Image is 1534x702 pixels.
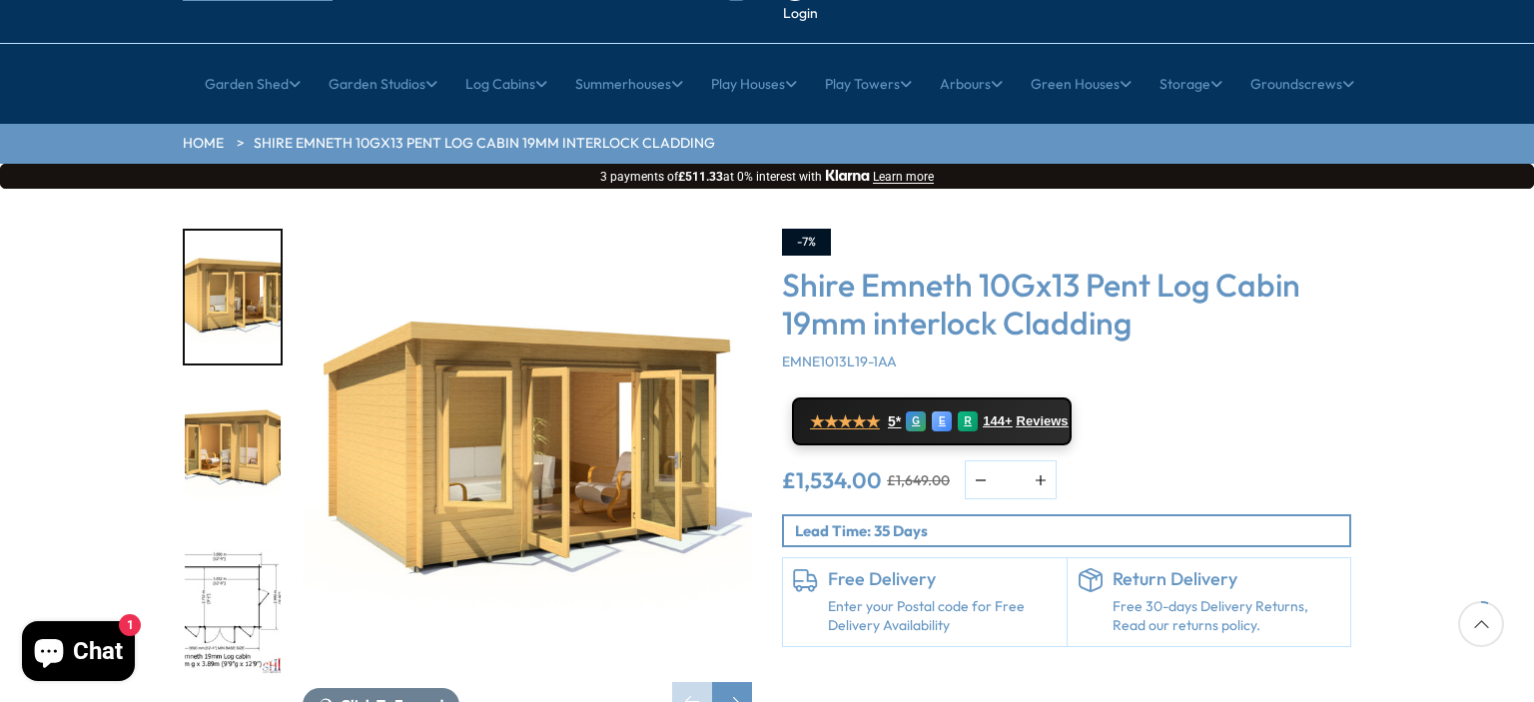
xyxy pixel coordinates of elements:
a: Arbours [940,59,1003,109]
a: Play Towers [825,59,912,109]
div: -7% [782,229,831,256]
img: 2990gx389010gx13Emneth19mm030LIFESTYLE_71cc9d64-1f41-4a0f-a807-8392838f018f_200x200.jpg [185,231,281,363]
div: E [932,411,952,431]
span: EMNE1013L19-1AA [782,352,897,370]
span: Reviews [1017,413,1069,429]
div: 3 / 15 [183,541,283,678]
a: Green Houses [1031,59,1132,109]
a: Groundscrews [1250,59,1354,109]
p: Free 30-days Delivery Returns, Read our returns policy. [1113,597,1341,636]
h6: Free Delivery [828,568,1057,590]
p: Lead Time: 35 Days [795,520,1349,541]
a: Storage [1159,59,1222,109]
div: 2 / 15 [183,385,283,522]
img: 2990gx389010gx13Emneth19mmPLAN_9efd6104-3a14-4d67-9355-ca9f57706435_200x200.jpg [185,543,281,676]
div: G [906,411,926,431]
ins: £1,534.00 [782,469,882,491]
a: Enter your Postal code for Free Delivery Availability [828,597,1057,636]
img: 2990gx389010gx13Emneth19mm-030lifestyle_ea743d31-7f3c-4ad9-a448-ed4adc29c1f9_200x200.jpg [185,387,281,520]
a: Summerhouses [575,59,683,109]
div: R [958,411,978,431]
img: Shire Emneth 10Gx13 Pent Log Cabin 19mm interlock Cladding - Best Shed [303,229,752,678]
a: Garden Shed [205,59,301,109]
del: £1,649.00 [887,473,950,487]
h3: Shire Emneth 10Gx13 Pent Log Cabin 19mm interlock Cladding [782,266,1351,343]
div: 1 / 15 [183,229,283,365]
a: Log Cabins [465,59,547,109]
h6: Return Delivery [1113,568,1341,590]
span: 144+ [983,413,1012,429]
a: HOME [183,134,224,154]
a: ★★★★★ 5* G E R 144+ Reviews [792,397,1072,445]
a: Play Houses [711,59,797,109]
a: Login [783,4,818,24]
a: Garden Studios [329,59,437,109]
span: ★★★★★ [810,412,880,431]
inbox-online-store-chat: Shopify online store chat [16,621,141,686]
a: Shire Emneth 10Gx13 Pent Log Cabin 19mm interlock Cladding [254,134,715,154]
